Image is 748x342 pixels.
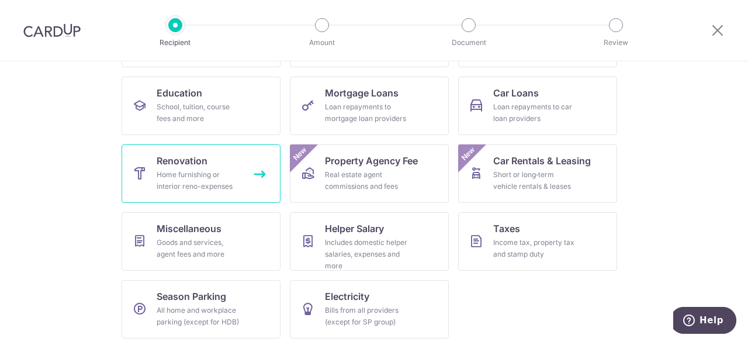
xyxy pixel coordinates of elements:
[26,8,50,19] span: Help
[325,86,399,100] span: Mortgage Loans
[157,305,241,328] div: All home and workplace parking (except for HDB)
[290,280,449,338] a: ElectricityBills from all providers (except for SP group)
[573,37,659,49] p: Review
[493,86,539,100] span: Car Loans
[290,77,449,135] a: Mortgage LoansLoan repayments to mortgage loan providers
[122,212,280,271] a: MiscellaneousGoods and services, agent fees and more
[325,154,418,168] span: Property Agency Fee
[290,212,449,271] a: Helper SalaryIncludes domestic helper salaries, expenses and more
[122,280,280,338] a: Season ParkingAll home and workplace parking (except for HDB)
[132,37,219,49] p: Recipient
[325,222,384,236] span: Helper Salary
[157,86,202,100] span: Education
[157,169,241,192] div: Home furnishing or interior reno-expenses
[493,222,520,236] span: Taxes
[425,37,512,49] p: Document
[325,305,409,328] div: Bills from all providers (except for SP group)
[325,289,369,303] span: Electricity
[122,144,280,203] a: RenovationHome furnishing or interior reno-expenses
[459,144,478,164] span: New
[493,237,577,260] div: Income tax, property tax and stamp duty
[673,307,736,336] iframe: Opens a widget where you can find more information
[458,144,617,203] a: Car Rentals & LeasingShort or long‑term vehicle rentals & leasesNew
[157,154,207,168] span: Renovation
[458,212,617,271] a: TaxesIncome tax, property tax and stamp duty
[325,101,409,125] div: Loan repayments to mortgage loan providers
[157,101,241,125] div: School, tuition, course fees and more
[493,169,577,192] div: Short or long‑term vehicle rentals & leases
[458,77,617,135] a: Car LoansLoan repayments to car loan providers
[23,23,81,37] img: CardUp
[325,237,409,272] div: Includes domestic helper salaries, expenses and more
[157,237,241,260] div: Goods and services, agent fees and more
[290,144,449,203] a: Property Agency FeeReal estate agent commissions and feesNew
[279,37,365,49] p: Amount
[122,77,280,135] a: EducationSchool, tuition, course fees and more
[290,144,310,164] span: New
[493,101,577,125] div: Loan repayments to car loan providers
[157,222,221,236] span: Miscellaneous
[157,289,226,303] span: Season Parking
[493,154,591,168] span: Car Rentals & Leasing
[325,169,409,192] div: Real estate agent commissions and fees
